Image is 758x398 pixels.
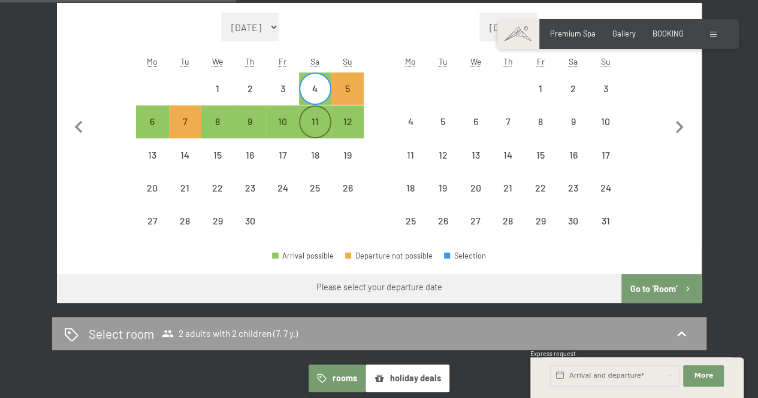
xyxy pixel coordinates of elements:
[524,139,557,171] div: Departure not possible
[203,84,232,114] div: 1
[201,72,234,105] div: Wed Apr 01 2026
[590,216,620,246] div: 31
[589,172,621,204] div: Departure not possible
[299,172,331,204] div: Sat Apr 25 2026
[526,183,555,213] div: 22
[234,72,266,105] div: Thu Apr 02 2026
[169,172,201,204] div: Tue Apr 21 2026
[203,150,232,180] div: 15
[459,139,491,171] div: Wed May 13 2026
[234,205,266,237] div: Departure not possible
[300,183,330,213] div: 25
[439,56,448,66] abbr: Tuesday
[203,183,232,213] div: 22
[170,216,200,246] div: 28
[203,216,232,246] div: 29
[345,252,433,260] div: Departure not possible
[557,172,589,204] div: Departure not possible
[266,139,298,171] div: Fri Apr 17 2026
[234,105,266,138] div: Thu Apr 09 2026
[427,172,459,204] div: Departure not possible
[203,117,232,147] div: 8
[427,205,459,237] div: Tue May 26 2026
[266,72,298,105] div: Departure not possible
[331,105,364,138] div: Sun Apr 12 2026
[169,139,201,171] div: Tue Apr 14 2026
[299,139,331,171] div: Departure not possible
[621,274,701,303] button: Go to ‘Room’
[683,365,724,387] button: More
[234,72,266,105] div: Departure not possible
[169,105,201,138] div: Tue Apr 07 2026
[299,172,331,204] div: Departure not possible
[235,117,265,147] div: 9
[493,216,523,246] div: 28
[299,72,331,105] div: Sat Apr 04 2026
[492,172,524,204] div: Departure not possible
[589,139,621,171] div: Sun May 17 2026
[460,150,490,180] div: 13
[557,105,589,138] div: Sat May 09 2026
[667,13,692,238] button: Next month
[394,139,427,171] div: Mon May 11 2026
[266,139,298,171] div: Departure not possible
[524,205,557,237] div: Fri May 29 2026
[169,205,201,237] div: Departure not possible
[427,172,459,204] div: Tue May 19 2026
[136,172,168,204] div: Departure not possible
[235,216,265,246] div: 30
[333,150,363,180] div: 19
[557,139,589,171] div: Departure not possible
[235,150,265,180] div: 16
[331,72,364,105] div: Departure not possible. The selected period requires a minimum stay.
[459,205,491,237] div: Departure not possible
[266,172,298,204] div: Fri Apr 24 2026
[299,105,331,138] div: Departure possible
[395,117,425,147] div: 4
[394,139,427,171] div: Departure not possible
[267,84,297,114] div: 3
[524,72,557,105] div: Fri May 01 2026
[316,281,442,293] div: Please select your departure date
[394,172,427,204] div: Mon May 18 2026
[395,150,425,180] div: 11
[405,56,416,66] abbr: Monday
[428,117,458,147] div: 5
[444,252,486,260] div: Selection
[459,105,491,138] div: Wed May 06 2026
[557,72,589,105] div: Departure not possible
[557,205,589,237] div: Sat May 30 2026
[201,205,234,237] div: Departure not possible
[558,216,588,246] div: 30
[137,216,167,246] div: 27
[67,13,92,238] button: Previous month
[266,72,298,105] div: Fri Apr 03 2026
[526,117,555,147] div: 8
[612,29,636,38] a: Gallery
[558,150,588,180] div: 16
[428,183,458,213] div: 19
[201,139,234,171] div: Departure not possible
[524,172,557,204] div: Fri May 22 2026
[524,172,557,204] div: Departure not possible
[266,172,298,204] div: Departure not possible
[147,56,158,66] abbr: Monday
[493,117,523,147] div: 7
[589,105,621,138] div: Departure not possible
[459,205,491,237] div: Wed May 27 2026
[492,205,524,237] div: Departure not possible
[460,216,490,246] div: 27
[267,117,297,147] div: 10
[550,29,596,38] span: Premium Spa
[524,105,557,138] div: Departure not possible
[459,105,491,138] div: Departure not possible
[266,105,298,138] div: Departure possible
[137,183,167,213] div: 20
[492,139,524,171] div: Departure not possible
[234,172,266,204] div: Thu Apr 23 2026
[557,205,589,237] div: Departure not possible
[136,105,168,138] div: Mon Apr 06 2026
[601,56,611,66] abbr: Sunday
[589,105,621,138] div: Sun May 10 2026
[589,72,621,105] div: Departure not possible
